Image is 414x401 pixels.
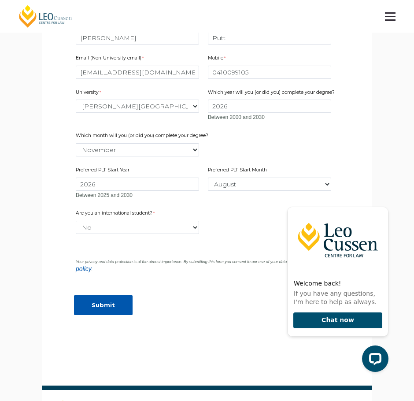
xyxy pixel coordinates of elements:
input: First Name [76,31,199,45]
label: Preferred PLT Start Year [76,167,132,175]
input: Which year will you (or did you) complete your degree? [208,100,331,113]
label: Email (Non-University email) [76,55,146,63]
input: Preferred PLT Start Year [76,178,199,191]
label: Which month will you (or did you) complete your degree? [76,132,211,141]
label: Preferred PLT Start Month [208,167,269,175]
select: Preferred PLT Start Month [208,178,331,191]
span: Between 2000 and 2030 [208,114,265,120]
label: University [76,89,103,98]
input: Surname [208,31,331,45]
select: University [76,100,199,113]
input: Submit [74,295,133,315]
label: Which year will you (or did you) complete your degree? [208,89,337,98]
label: Mobile [208,55,228,63]
span: Between 2025 and 2030 [76,192,133,198]
a: privacy policy [76,257,338,272]
select: Which month will you (or did you) complete your degree? [76,143,199,156]
label: Are you an international student? [76,210,164,219]
iframe: LiveChat chat widget [280,191,392,379]
a: [PERSON_NAME] Centre for Law [18,4,74,28]
select: Are you an international student? [76,221,199,234]
input: Mobile [208,66,331,79]
input: Email (Non-University email) [76,66,199,79]
i: Your privacy and data protection is of the utmost importance. By submitting this form you consent... [76,260,338,272]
